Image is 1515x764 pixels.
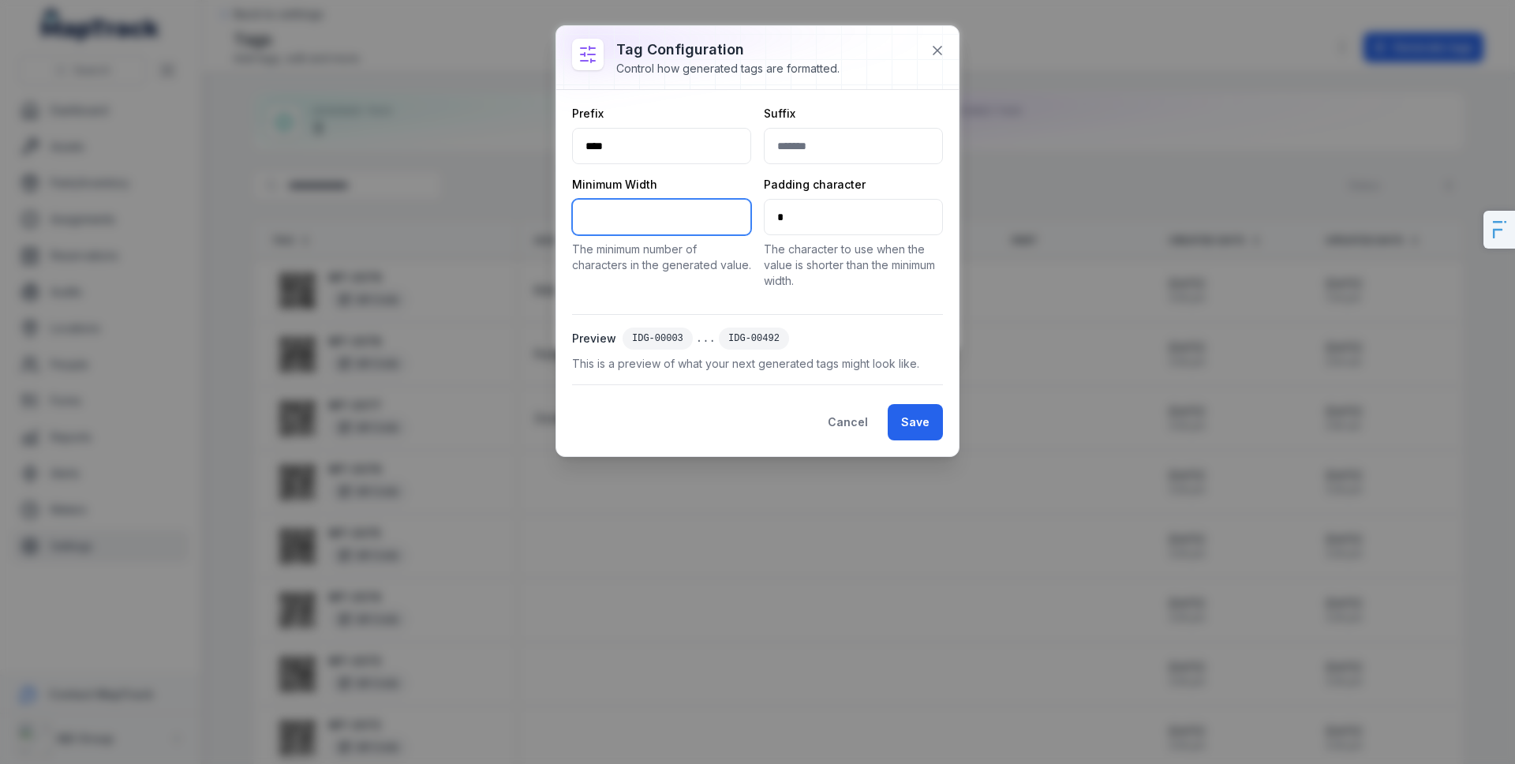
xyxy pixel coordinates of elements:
div: IDG-00492 [719,328,789,350]
p: The character to use when the value is shorter than the minimum width. [764,242,943,289]
div: IDG-00003 [623,328,693,350]
label: Suffix [764,106,795,122]
span: Preview [572,331,623,346]
label: Prefix [572,106,604,122]
span: ... [696,331,716,346]
button: Save [888,404,943,440]
span: This is a preview of what your next generated tags might look like. [572,356,943,372]
p: The minimum number of characters in the generated value. [572,242,751,273]
button: Cancel [814,404,881,440]
div: Control how generated tags are formatted. [616,61,840,77]
h3: Tag configuration [616,39,840,61]
label: Minimum Width [572,177,657,193]
label: Padding character [764,177,866,193]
